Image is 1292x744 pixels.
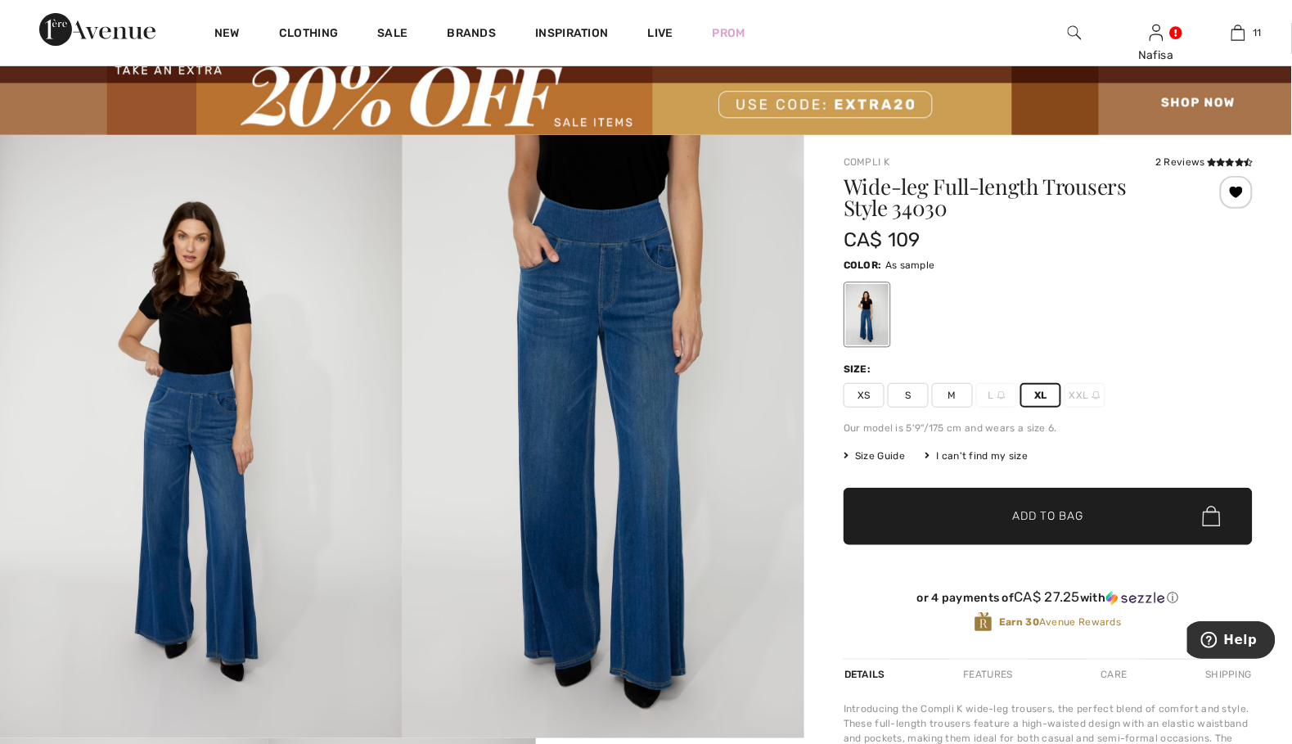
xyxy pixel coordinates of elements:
[1087,660,1141,689] div: Care
[535,26,608,43] span: Inspiration
[1013,507,1083,525] span: Add to Bag
[1020,383,1061,408] span: XL
[1015,588,1081,605] span: CA$ 27.25
[844,156,889,168] a: Compli K
[844,362,875,377] div: Size:
[975,611,993,634] img: Avenue Rewards
[1065,383,1105,408] span: XXL
[844,421,1253,435] div: Our model is 5'9"/175 cm and wears a size 6.
[1068,23,1082,43] img: search the website
[999,616,1039,628] strong: Earn 30
[1231,23,1245,43] img: My Bag
[39,13,155,46] img: 1ère Avenue
[844,589,1253,606] div: or 4 payments of with
[844,488,1253,545] button: Add to Bag
[844,259,882,271] span: Color:
[1187,621,1276,662] iframe: Opens a widget where you can find more information
[279,26,338,43] a: Clothing
[214,26,240,43] a: New
[885,259,935,271] span: As sample
[1092,391,1101,399] img: ring-m.svg
[888,383,929,408] span: S
[1254,25,1263,40] span: 11
[1116,47,1196,64] div: Nafisa
[846,284,889,345] div: As sample
[648,25,673,42] a: Live
[1106,591,1165,606] img: Sezzle
[844,176,1185,219] h1: Wide-leg Full-length Trousers Style 34030
[997,391,1006,399] img: ring-m.svg
[999,615,1121,629] span: Avenue Rewards
[448,26,497,43] a: Brands
[950,660,1027,689] div: Features
[1150,23,1164,43] img: My Info
[932,383,973,408] span: M
[713,25,745,42] a: Prom
[1155,155,1253,169] div: 2 Reviews
[844,228,921,251] span: CA$ 109
[1202,660,1253,689] div: Shipping
[377,26,407,43] a: Sale
[1203,506,1221,527] img: Bag.svg
[925,449,1028,463] div: I can't find my size
[1150,25,1164,40] a: Sign In
[844,660,889,689] div: Details
[844,589,1253,611] div: or 4 payments ofCA$ 27.25withSezzle Click to learn more about Sezzle
[844,383,885,408] span: XS
[844,449,905,463] span: Size Guide
[1198,23,1278,43] a: 11
[976,383,1017,408] span: L
[403,135,805,738] img: Wide-Leg Full-Length Trousers Style 34030. 2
